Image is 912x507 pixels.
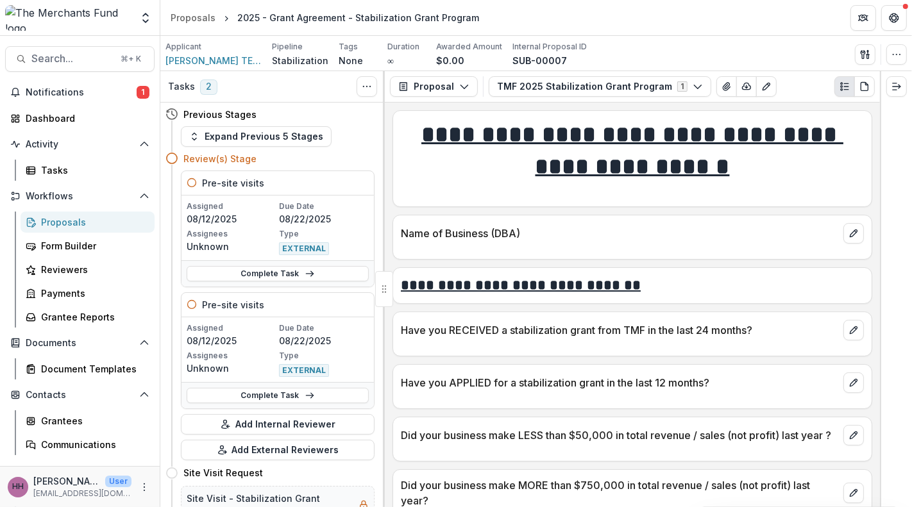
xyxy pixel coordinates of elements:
button: edit [843,320,864,340]
p: ∞ [387,54,394,67]
a: Complete Task [187,388,369,403]
p: Assignees [187,228,276,240]
p: 08/22/2025 [279,334,369,347]
div: ⌘ + K [118,52,144,66]
button: edit [843,372,864,393]
button: Notifications1 [5,82,155,103]
p: Have you RECEIVED a stabilization grant from TMF in the last 24 months? [401,322,838,338]
p: Assignees [187,350,276,362]
p: 08/22/2025 [279,212,369,226]
p: Pipeline [272,41,303,53]
p: Name of Business (DBA) [401,226,838,241]
button: Open Data & Reporting [5,460,155,481]
nav: breadcrumb [165,8,484,27]
button: Open entity switcher [137,5,155,31]
div: 2025 - Grant Agreement - Stabilization Grant Program [237,11,479,24]
a: Document Templates [21,358,155,379]
button: TMF 2025 Stabilization Grant Program1 [489,76,711,97]
div: Form Builder [41,239,144,253]
div: Helen Horstmann-Allen [12,483,24,491]
button: edit [843,425,864,445]
a: Grantees [21,410,155,431]
p: Due Date [279,322,369,334]
p: Unknown [187,240,276,253]
button: edit [843,483,864,503]
span: Search... [31,53,113,65]
span: Contacts [26,390,134,401]
span: EXTERNAL [279,364,329,377]
p: Tags [339,41,358,53]
p: Awarded Amount [436,41,502,53]
div: Payments [41,287,144,300]
div: Proposals [41,215,144,229]
button: Proposal [390,76,478,97]
a: Proposals [165,8,221,27]
a: Reviewers [21,259,155,280]
div: Reviewers [41,263,144,276]
div: Grantees [41,414,144,428]
p: Due Date [279,201,369,212]
h4: Site Visit Request [183,466,263,479]
p: Stabilization [272,54,328,67]
a: Payments [21,283,155,304]
button: View Attached Files [716,76,737,97]
button: Open Documents [5,333,155,353]
p: Internal Proposal ID [512,41,587,53]
a: Communications [21,434,155,455]
button: edit [843,223,864,244]
button: Expand Previous 5 Stages [181,126,332,147]
p: Unknown [187,362,276,375]
p: User [105,476,131,487]
p: 08/12/2025 [187,334,276,347]
p: None [339,54,363,67]
button: Add Internal Reviewer [181,414,375,435]
a: Tasks [21,160,155,181]
p: Assigned [187,201,276,212]
span: Data & Reporting [26,465,134,476]
a: Grantee Reports [21,306,155,328]
img: The Merchants Fund logo [5,5,131,31]
div: Proposals [171,11,215,24]
span: Activity [26,139,134,150]
p: Applicant [165,41,201,53]
h5: Pre-site visits [202,298,264,312]
button: Open Contacts [5,385,155,405]
p: Type [279,228,369,240]
button: Add External Reviewers [181,440,375,460]
button: Get Help [881,5,907,31]
p: Duration [387,41,419,53]
a: Proposals [21,212,155,233]
h4: Previous Stages [183,108,257,121]
p: Type [279,350,369,362]
span: Notifications [26,87,137,98]
button: Expand right [886,76,907,97]
button: PDF view [854,76,875,97]
a: Form Builder [21,235,155,256]
p: [EMAIL_ADDRESS][DOMAIN_NAME] [33,488,131,499]
button: Open Workflows [5,186,155,206]
p: $0.00 [436,54,464,67]
span: 1 [137,86,149,99]
button: Search... [5,46,155,72]
span: Documents [26,338,134,349]
button: Edit as form [756,76,777,97]
span: EXTERNAL [279,242,329,255]
p: Did your business make LESS than $50,000 in total revenue / sales (not profit) last year ? [401,428,838,443]
div: Communications [41,438,144,451]
p: Assigned [187,322,276,334]
button: Toggle View Cancelled Tasks [357,76,377,97]
button: Plaintext view [834,76,855,97]
div: Tasks [41,163,144,177]
p: SUB-00007 [512,54,567,67]
button: Partners [850,5,876,31]
h4: Review(s) Stage [183,152,257,165]
p: 08/12/2025 [187,212,276,226]
button: Open Activity [5,134,155,154]
span: Workflows [26,191,134,202]
div: Dashboard [26,112,144,125]
a: [PERSON_NAME] TEST [165,54,262,67]
button: More [137,479,152,495]
span: 2 [200,79,217,95]
div: Grantee Reports [41,310,144,324]
p: Have you APPLIED for a stabilization grant in the last 12 months? [401,375,838,390]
